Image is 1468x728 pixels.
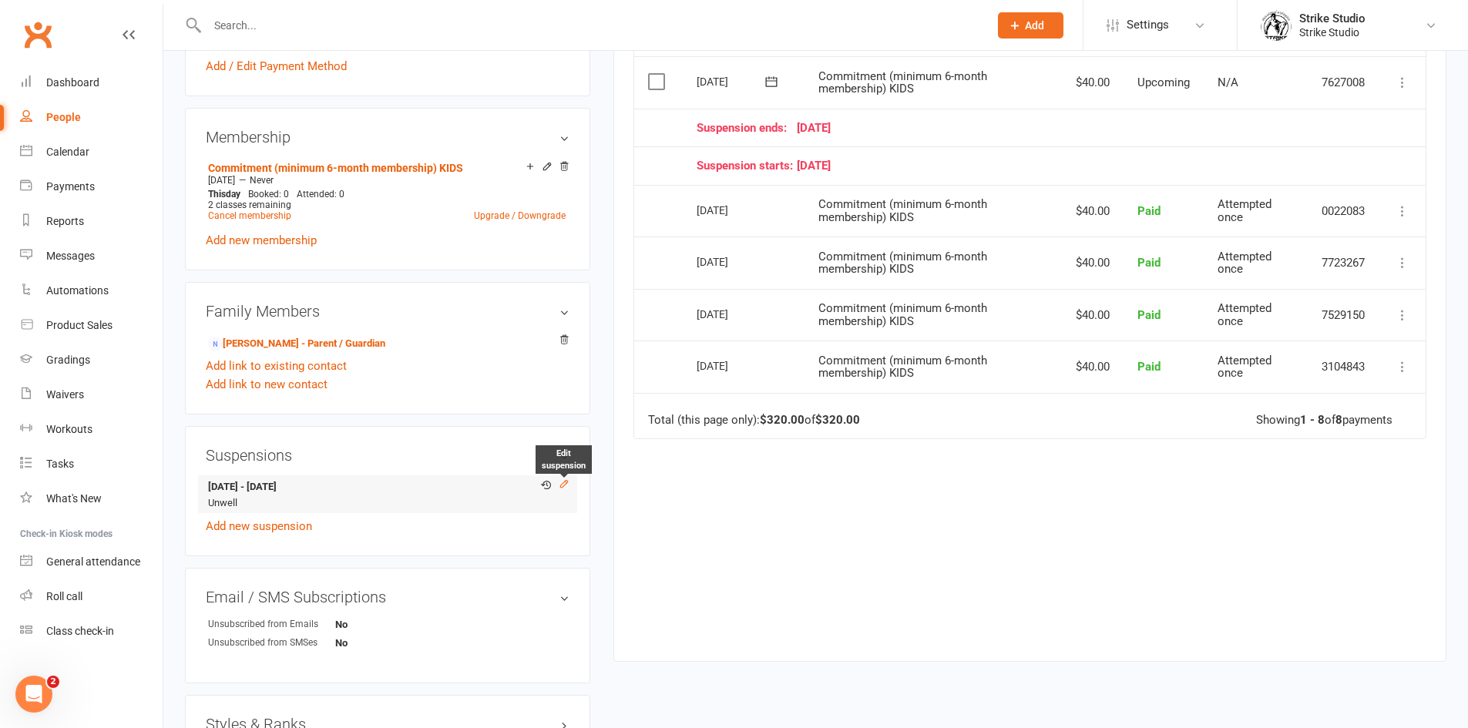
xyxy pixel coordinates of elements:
[697,159,797,173] span: Suspension starts:
[1137,256,1161,270] span: Paid
[1308,56,1379,109] td: 7627008
[1308,185,1379,237] td: 0022083
[20,412,163,447] a: Workouts
[335,619,424,630] strong: No
[760,413,805,427] strong: $320.00
[1057,237,1124,289] td: $40.00
[20,614,163,649] a: Class kiosk mode
[46,215,84,227] div: Reports
[206,57,347,75] a: Add / Edit Payment Method
[20,65,163,100] a: Dashboard
[208,336,385,352] a: [PERSON_NAME] - Parent / Guardian
[20,204,163,239] a: Reports
[20,377,163,412] a: Waivers
[20,481,163,516] a: What's New
[1218,354,1271,381] span: Attempted once
[1137,360,1161,374] span: Paid
[208,162,463,174] a: Commitment (minimum 6-month membership) KIDS
[206,129,569,146] h3: Membership
[20,135,163,169] a: Calendar
[1300,413,1325,427] strong: 1 - 8
[697,122,797,135] span: Suspension ends:
[1308,237,1379,289] td: 7723267
[1137,75,1190,89] span: Upcoming
[1057,341,1124,393] td: $40.00
[697,69,768,93] div: [DATE]
[206,233,317,247] a: Add new membership
[46,492,102,505] div: What's New
[18,15,57,54] a: Clubworx
[818,197,987,224] span: Commitment (minimum 6-month membership) KIDS
[1308,341,1379,393] td: 3104843
[206,519,312,533] a: Add new suspension
[203,15,978,36] input: Search...
[208,175,235,186] span: [DATE]
[208,636,335,650] div: Unsubscribed from SMSes
[1299,12,1366,25] div: Strike Studio
[248,189,289,200] span: Booked: 0
[46,458,74,470] div: Tasks
[1127,8,1169,42] span: Settings
[46,319,113,331] div: Product Sales
[20,273,163,308] a: Automations
[204,189,244,200] div: day
[697,159,1366,173] div: [DATE]
[206,357,347,375] a: Add link to existing contact
[697,198,768,222] div: [DATE]
[206,447,569,464] h3: Suspensions
[1308,289,1379,341] td: 7529150
[20,343,163,377] a: Gradings
[46,555,140,568] div: General attendance
[208,189,226,200] span: This
[1025,19,1044,32] span: Add
[335,637,424,649] strong: No
[208,200,291,210] span: 2 classes remaining
[1137,308,1161,322] span: Paid
[20,169,163,204] a: Payments
[250,175,274,186] span: Never
[208,210,291,221] a: Cancel membership
[474,210,566,221] a: Upgrade / Downgrade
[46,76,99,89] div: Dashboard
[20,239,163,273] a: Messages
[1256,414,1392,427] div: Showing of payments
[46,388,84,401] div: Waivers
[204,174,569,186] div: —
[815,413,860,427] strong: $320.00
[1218,250,1271,277] span: Attempted once
[206,375,328,394] a: Add link to new contact
[1218,75,1238,89] span: N/A
[818,250,987,277] span: Commitment (minimum 6-month membership) KIDS
[1057,185,1124,237] td: $40.00
[46,180,95,193] div: Payments
[46,111,81,123] div: People
[20,447,163,481] a: Tasks
[46,354,90,366] div: Gradings
[1218,301,1271,328] span: Attempted once
[20,100,163,135] a: People
[297,189,344,200] span: Attended: 0
[648,414,860,427] div: Total (this page only): of
[1335,413,1342,427] strong: 8
[697,354,768,377] div: [DATE]
[1137,204,1161,218] span: Paid
[20,579,163,614] a: Roll call
[206,475,569,513] li: Unwell
[208,479,562,495] strong: [DATE] - [DATE]
[47,676,59,688] span: 2
[1218,197,1271,224] span: Attempted once
[697,250,768,273] div: [DATE]
[46,423,92,435] div: Workouts
[1261,10,1292,41] img: thumb_image1723780799.png
[818,354,987,381] span: Commitment (minimum 6-month membership) KIDS
[1299,25,1366,39] div: Strike Studio
[46,250,95,262] div: Messages
[1057,56,1124,109] td: $40.00
[46,590,82,602] div: Roll call
[208,617,335,632] div: Unsubscribed from Emails
[46,284,109,297] div: Automations
[818,301,987,328] span: Commitment (minimum 6-month membership) KIDS
[20,308,163,343] a: Product Sales
[46,625,114,637] div: Class check-in
[536,445,592,474] div: Edit suspension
